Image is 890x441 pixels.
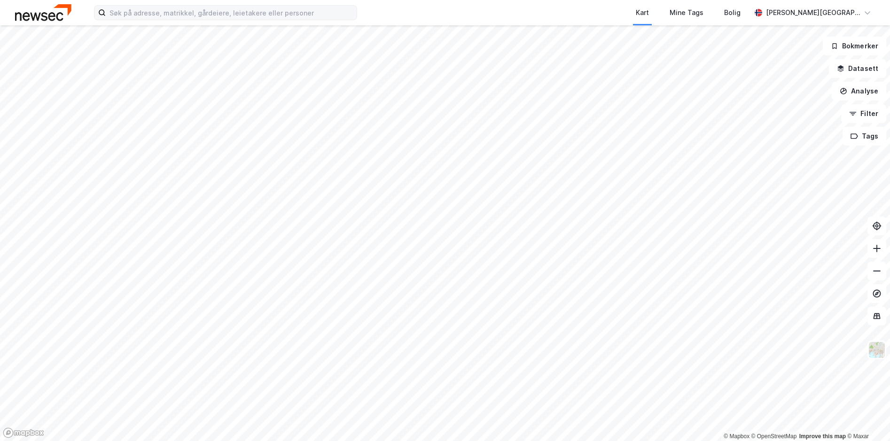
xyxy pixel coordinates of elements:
div: Bolig [724,7,741,18]
iframe: Chat Widget [843,396,890,441]
input: Søk på adresse, matrikkel, gårdeiere, leietakere eller personer [106,6,357,20]
img: newsec-logo.f6e21ccffca1b3a03d2d.png [15,4,71,21]
div: Kontrollprogram for chat [843,396,890,441]
div: [PERSON_NAME][GEOGRAPHIC_DATA] [766,7,860,18]
div: Mine Tags [670,7,703,18]
div: Kart [636,7,649,18]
